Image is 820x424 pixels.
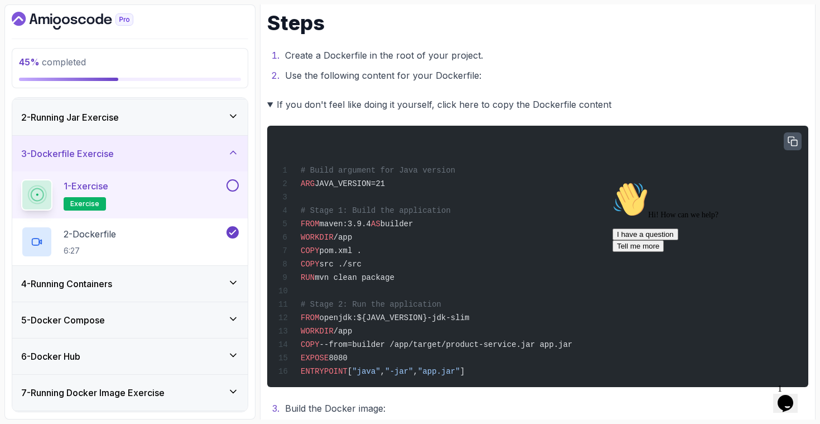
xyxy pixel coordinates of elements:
span: EXPOSE [301,354,329,363]
span: src ./src [320,260,362,269]
a: Dashboard [12,12,159,30]
h3: 5 - Docker Compose [21,313,105,327]
button: 2-Running Jar Exercise [12,99,248,135]
span: 8080 [329,354,348,363]
span: /app [334,327,353,336]
button: 3-Dockerfile Exercise [12,136,248,171]
button: Tell me more [4,63,56,75]
span: pom.xml . [320,246,362,255]
button: 2-Dockerfile6:27 [21,226,239,258]
p: 1 - Exercise [64,179,108,193]
button: 6-Docker Hub [12,339,248,374]
span: ] [460,367,465,376]
h3: 6 - Docker Hub [21,350,80,363]
span: FROM [301,313,320,322]
div: 👋Hi! How can we help?I have a questionTell me more [4,4,205,75]
span: # Stage 1: Build the application [301,206,451,215]
button: 1-Exerciseexercise [21,179,239,211]
span: COPY [301,340,320,349]
span: FROM [301,220,320,228]
img: :wave: [4,4,40,40]
li: Create a Dockerfile in the root of your project. [282,47,808,63]
span: , [380,367,385,376]
li: Use the following content for your Dockerfile: [282,68,808,83]
button: 7-Running Docker Image Exercise [12,375,248,411]
h3: 3 - Dockerfile Exercise [21,147,114,160]
span: "app.jar" [418,367,460,376]
span: ENTRYPOINT [301,367,348,376]
h3: 4 - Running Containers [21,277,112,290]
h3: 7 - Running Docker Image Exercise [21,386,165,399]
span: /app [334,233,353,242]
span: JAVA_VERSION=21 [315,179,385,188]
span: --from=builder /app/target/product-service.jar app.jar [320,340,573,349]
span: WORKDIR [301,233,334,242]
p: 2 - Dockerfile [64,227,116,241]
span: COPY [301,246,320,255]
span: "-jar" [385,367,413,376]
span: RUN [301,273,315,282]
span: mvn clean package [315,273,394,282]
span: [ [348,367,352,376]
span: openjdk:${JAVA_VERSION}-jdk-slim [320,313,470,322]
iframe: chat widget [773,379,809,413]
span: # Stage 2: Run the application [301,300,441,309]
span: 45 % [19,56,40,68]
button: 4-Running Containers [12,266,248,302]
span: builder [380,220,413,228]
iframe: chat widget [608,177,809,374]
span: # Build argument for Java version [301,166,455,175]
button: 5-Docker Compose [12,302,248,338]
span: , [413,367,418,376]
button: I have a question [4,51,70,63]
span: exercise [70,199,99,208]
span: COPY [301,260,320,269]
span: maven:3.9.4 [320,220,371,228]
span: ARG [301,179,315,188]
p: 6:27 [64,245,116,256]
h3: 2 - Running Jar Exercise [21,111,119,124]
span: Hi! How can we help? [4,34,110,42]
summary: If you don't feel like doing it yourself, click here to copy the Dockerfile content [267,97,808,112]
h1: Steps [267,12,808,34]
span: completed [19,56,86,68]
span: "java" [352,367,380,376]
span: AS [371,220,380,228]
span: WORKDIR [301,327,334,336]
